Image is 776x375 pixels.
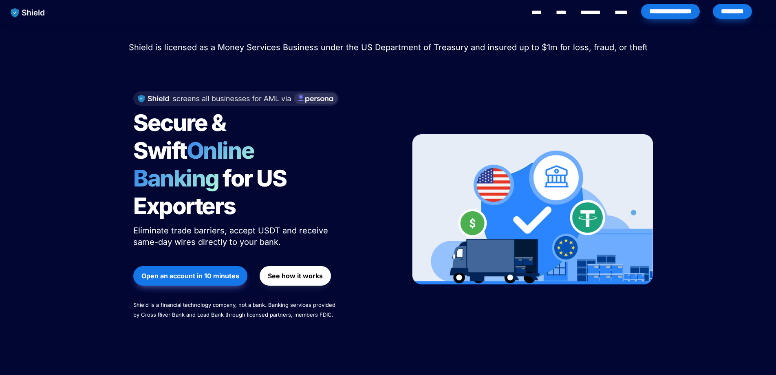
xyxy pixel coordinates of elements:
img: website logo [7,4,49,21]
strong: Open an account in 10 minutes [141,272,239,280]
span: Online Banking [133,137,262,192]
span: Secure & Swift [133,109,229,164]
span: for US Exporters [133,164,290,220]
span: Eliminate trade barriers, accept USDT and receive same-day wires directly to your bank. [133,226,331,247]
span: Shield is a financial technology company, not a bank. Banking services provided by Cross River Ba... [133,302,337,318]
a: Open an account in 10 minutes [133,262,247,290]
span: Shield is licensed as a Money Services Business under the US Department of Treasury and insured u... [129,42,648,52]
button: Open an account in 10 minutes [133,266,247,286]
a: See how it works [260,262,331,290]
button: See how it works [260,266,331,286]
strong: See how it works [268,272,323,280]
